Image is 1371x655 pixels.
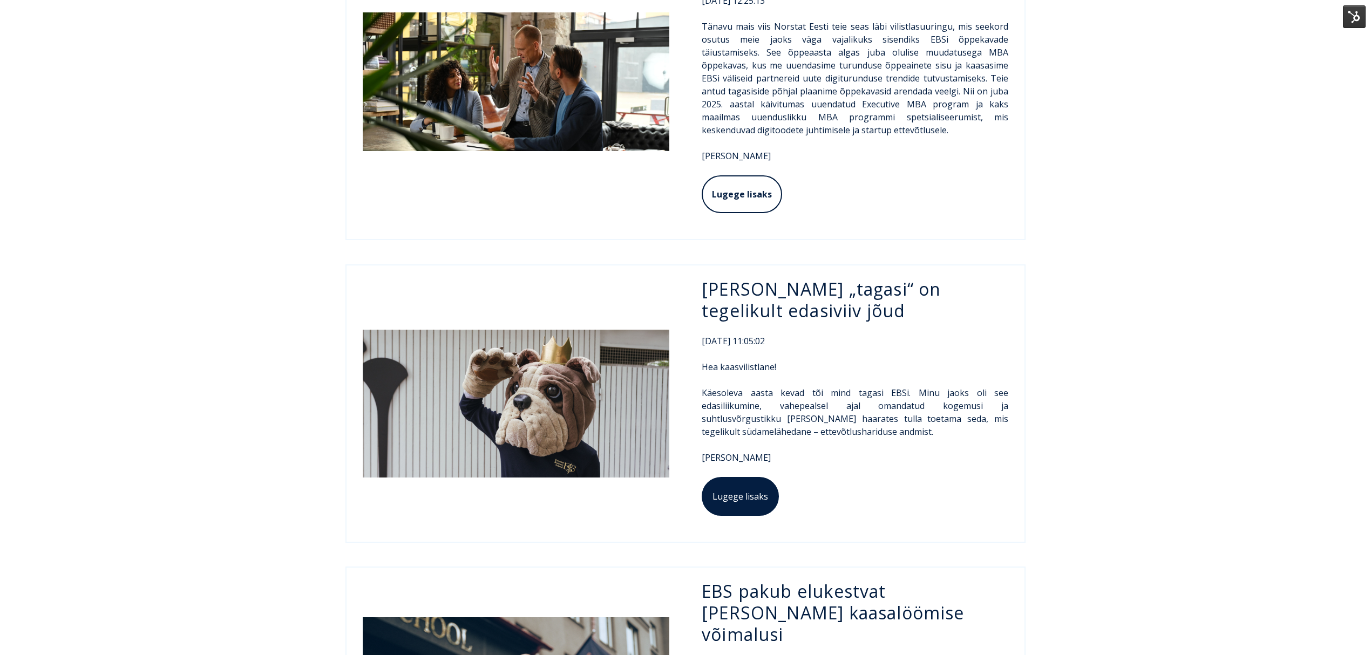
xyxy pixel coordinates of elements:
a: [PERSON_NAME] [702,150,771,162]
a: [PERSON_NAME] [702,452,771,463]
a: [PERSON_NAME] „tagasi“ on tegelikult edasiviiv jõud [702,277,941,322]
a: Lugege lisaks [702,477,779,516]
img: HubSpot Tools Menu Toggle [1343,5,1366,28]
p: Hea kaasvilistlane! Käesoleva aasta kevad tõi mind tagasi EBSi. Minu jaoks oli see edasiliikumine... [702,360,1008,438]
a: EBS pakub elukestvat [PERSON_NAME] kaasalöömise võimalusi [702,579,965,646]
p: Tänavu mais viis Norstat Eesti teie seas läbi vilistlasuuringu, mis seekord osutus meie jaoks väg... [702,20,1008,137]
a: Lugege lisaks [702,175,782,213]
time: [DATE] 11:05:02 [702,335,1008,347]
